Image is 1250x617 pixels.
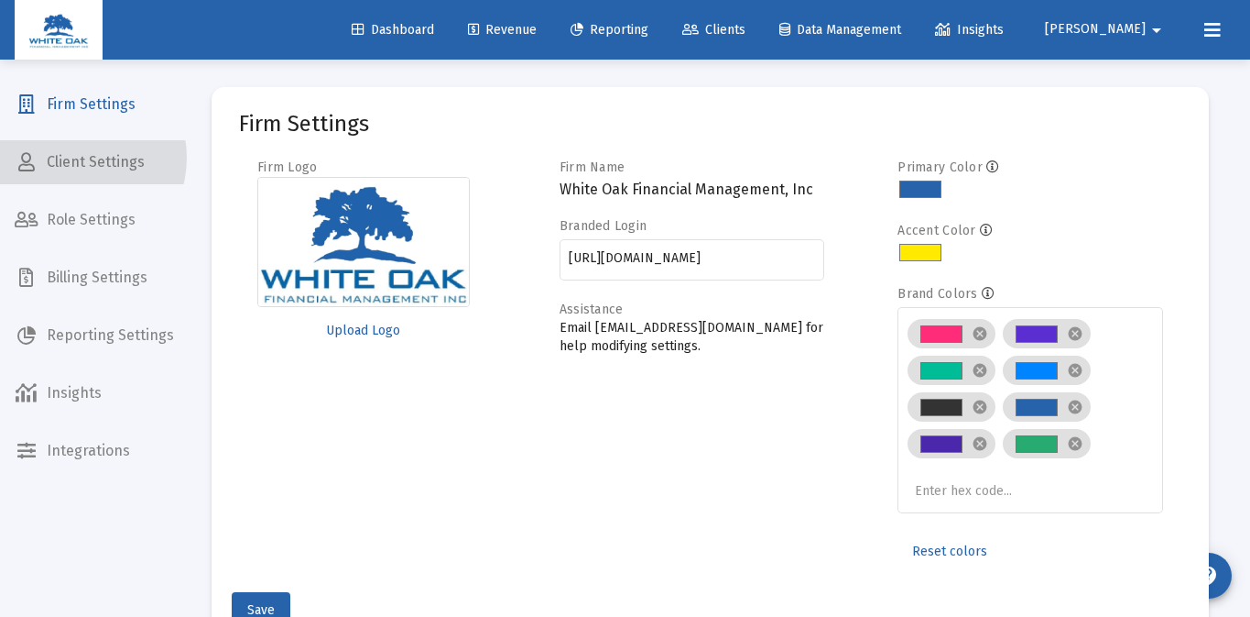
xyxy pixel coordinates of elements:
[1067,435,1083,452] mat-icon: cancel
[257,313,470,349] button: Upload Logo
[668,12,760,49] a: Clients
[556,12,663,49] a: Reporting
[1045,22,1146,38] span: [PERSON_NAME]
[571,22,648,38] span: Reporting
[7,14,907,45] em: Please carefully compare this report against the actual account statement delivered from Fidelity...
[765,12,916,49] a: Data Management
[326,323,400,338] span: Upload Logo
[352,22,434,38] span: Dashboard
[257,177,470,307] img: Firm logo
[908,315,1154,502] mat-chip-list: Brand colors
[912,544,987,559] span: Reset colors
[560,218,647,234] label: Branded Login
[28,12,89,49] img: Dashboard
[682,22,745,38] span: Clients
[920,12,1018,49] a: Insights
[239,115,369,133] mat-card-title: Firm Settings
[779,22,901,38] span: Data Management
[1067,325,1083,342] mat-icon: cancel
[1146,12,1168,49] mat-icon: arrow_drop_down
[468,22,537,38] span: Revenue
[1067,399,1083,415] mat-icon: cancel
[972,399,988,415] mat-icon: cancel
[560,160,625,175] label: Firm Name
[257,160,318,175] label: Firm Logo
[453,12,551,49] a: Revenue
[560,302,624,317] label: Assistance
[972,362,988,379] mat-icon: cancel
[1067,362,1083,379] mat-icon: cancel
[897,286,977,302] label: Brand Colors
[972,325,988,342] mat-icon: cancel
[972,435,988,452] mat-icon: cancel
[915,484,1052,499] input: Enter hex code...
[897,534,1002,570] button: Reset colors
[897,160,983,175] label: Primary Color
[560,319,825,356] p: Email [EMAIL_ADDRESS][DOMAIN_NAME] for help modifying settings.
[897,223,975,238] label: Accent Color
[560,177,825,203] h3: White Oak Financial Management, Inc
[1023,11,1190,48] button: [PERSON_NAME]
[935,22,1004,38] span: Insights
[337,12,449,49] a: Dashboard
